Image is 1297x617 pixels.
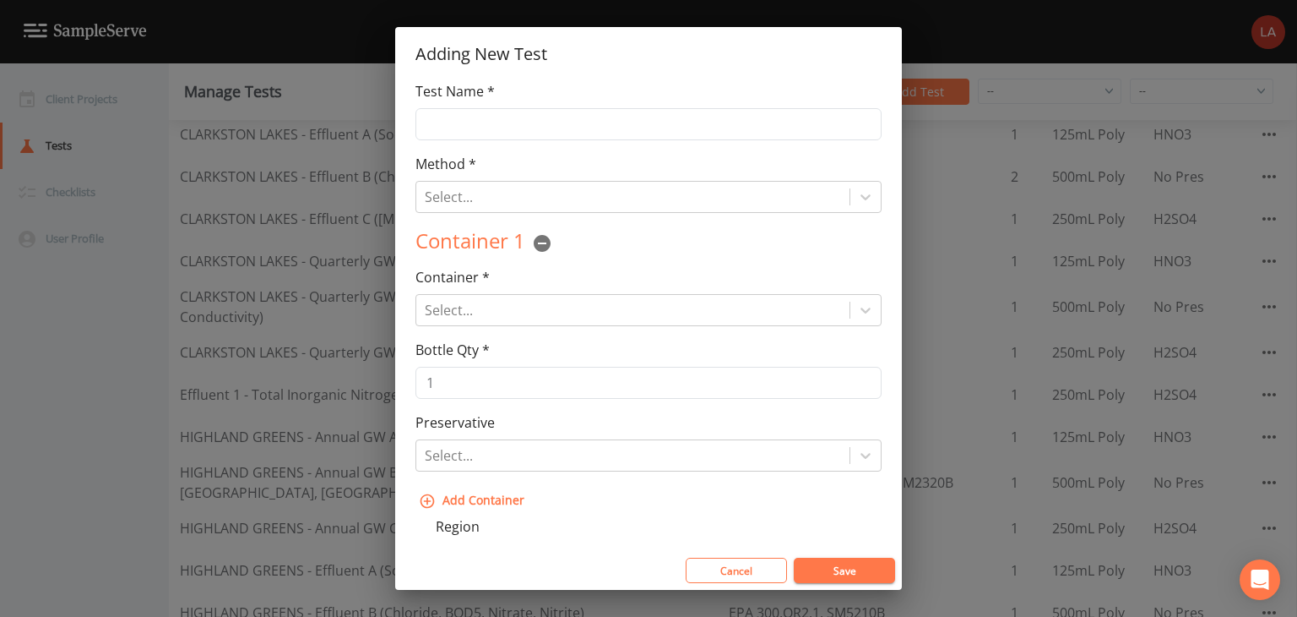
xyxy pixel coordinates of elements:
label: Method * [415,154,476,174]
div: Open Intercom Messenger [1240,560,1280,600]
button: Add Container [415,485,531,516]
div: Container 1 [415,227,882,260]
button: Save [794,558,895,583]
label: Bottle Qty * [415,340,490,360]
label: Preservative [415,412,495,433]
h2: Adding New Test [395,27,902,81]
label: Region [436,516,480,537]
button: Cancel [686,558,787,583]
label: Test Name * [415,81,495,101]
label: Container * [415,267,490,287]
